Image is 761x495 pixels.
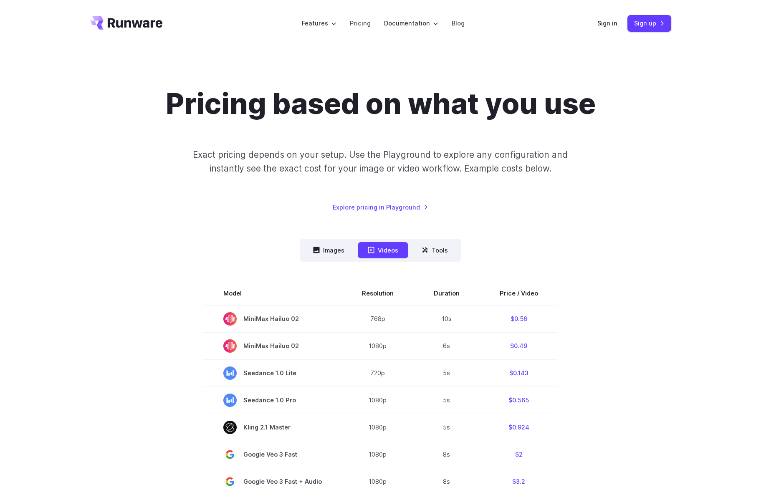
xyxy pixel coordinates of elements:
[302,18,336,28] label: Features
[223,421,322,434] span: Kling 2.1 Master
[480,441,558,468] td: $2
[597,18,617,28] a: Sign in
[90,16,163,30] a: Go to /
[414,282,480,305] th: Duration
[480,359,558,386] td: $0.143
[342,305,414,333] td: 768p
[342,332,414,359] td: 1080p
[203,282,342,305] th: Model
[223,339,322,353] span: MiniMax Hailuo 02
[414,468,480,495] td: 8s
[627,15,671,31] a: Sign up
[223,394,322,407] span: Seedance 1.0 Pro
[342,386,414,414] td: 1080p
[358,242,408,258] button: Videos
[342,414,414,441] td: 1080p
[414,414,480,441] td: 5s
[480,386,558,414] td: $0.565
[480,414,558,441] td: $0.924
[412,242,458,258] button: Tools
[342,468,414,495] td: 1080p
[223,366,322,380] span: Seedance 1.0 Lite
[333,202,428,212] a: Explore pricing in Playground
[480,282,558,305] th: Price / Video
[342,359,414,386] td: 720p
[414,359,480,386] td: 5s
[480,332,558,359] td: $0.49
[480,468,558,495] td: $3.2
[223,475,322,488] span: Google Veo 3 Fast + Audio
[342,441,414,468] td: 1080p
[177,148,584,176] p: Exact pricing depends on your setup. Use the Playground to explore any configuration and instantl...
[480,305,558,333] td: $0.56
[342,282,414,305] th: Resolution
[414,332,480,359] td: 6s
[414,305,480,333] td: 10s
[223,312,322,326] span: MiniMax Hailuo 02
[414,441,480,468] td: 8s
[384,18,438,28] label: Documentation
[452,18,465,28] a: Blog
[350,18,371,28] a: Pricing
[414,386,480,414] td: 5s
[223,448,322,461] span: Google Veo 3 Fast
[303,242,354,258] button: Images
[166,87,596,121] h1: Pricing based on what you use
